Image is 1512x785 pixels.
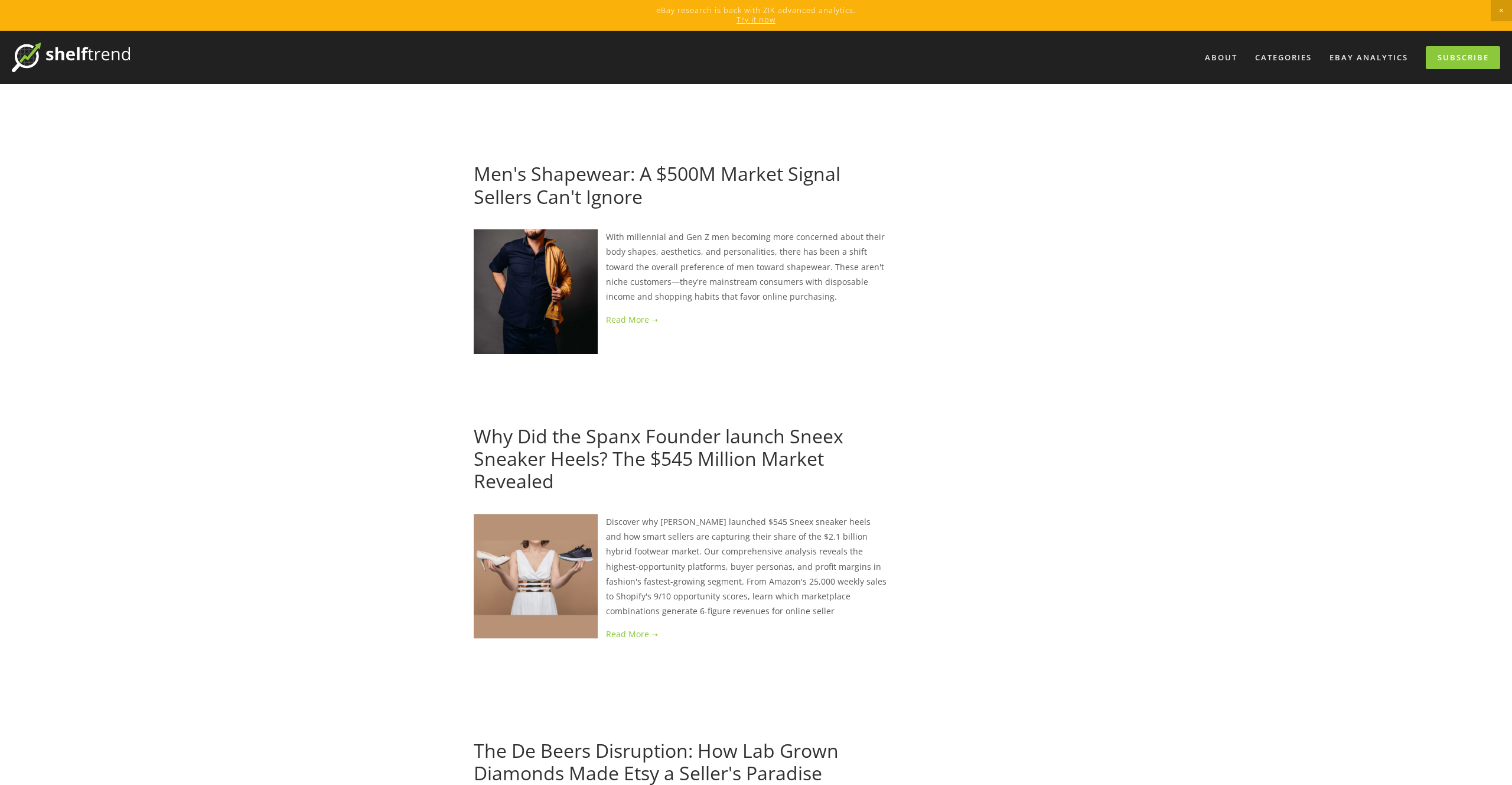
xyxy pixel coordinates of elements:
[474,404,500,416] a: [DATE]
[12,43,130,72] img: ShelfTrend
[1197,48,1245,67] a: About
[474,229,888,304] p: With millennial and Gen Z men becoming more concerned about their body shapes, aesthetics, and pe...
[474,142,500,154] a: [DATE]
[1426,46,1500,69] a: Subscribe
[1247,48,1319,67] div: Categories
[474,423,843,494] a: Why Did the Spanx Founder launch Sneex Sneaker Heels? The $545 Million Market Revealed
[474,719,500,731] a: [DATE]
[1322,48,1416,67] a: eBay Analytics
[474,161,840,209] a: Men's Shapewear: A $500M Market Signal Sellers Can't Ignore
[474,229,598,353] img: Men's Shapewear: A $500M Market Signal Sellers Can't Ignore
[474,514,888,618] p: Discover why [PERSON_NAME] launched $545 Sneex sneaker heels and how smart sellers are capturing ...
[737,14,775,25] a: Try it now
[474,514,598,638] img: Why Did the Spanx Founder launch Sneex Sneaker Heels? The $545 Million Market Revealed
